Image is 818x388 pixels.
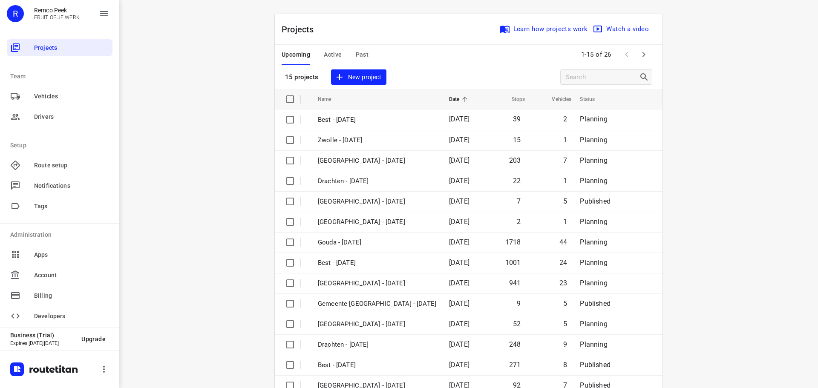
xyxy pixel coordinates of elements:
span: 1001 [505,259,521,267]
span: [DATE] [449,156,469,164]
span: 941 [509,279,521,287]
p: Antwerpen - Thursday [318,217,436,227]
span: Published [580,299,611,308]
div: Tags [7,198,112,215]
div: Developers [7,308,112,325]
span: 8 [563,361,567,369]
p: Team [10,72,112,81]
span: Planning [580,177,607,185]
span: Published [580,361,611,369]
span: Planning [580,136,607,144]
span: 7 [517,197,521,205]
div: Route setup [7,157,112,174]
p: Administration [10,230,112,239]
button: New project [331,69,386,85]
p: Business (Trial) [10,332,75,339]
p: Zwolle - Thursday [318,156,436,166]
span: [DATE] [449,197,469,205]
p: Zwolle - Wednesday [318,279,436,288]
span: 44 [559,238,567,246]
span: [DATE] [449,299,469,308]
div: Billing [7,287,112,304]
p: Best - Friday [318,115,436,125]
span: 248 [509,340,521,348]
span: Planning [580,279,607,287]
p: Best - Tuesday [318,360,436,370]
span: [DATE] [449,340,469,348]
p: Antwerpen - Wednesday [318,319,436,329]
span: Upcoming [282,49,310,60]
div: Account [7,267,112,284]
span: 39 [513,115,521,123]
p: Remco Peek [34,7,80,14]
p: Expires [DATE][DATE] [10,340,75,346]
span: Developers [34,312,109,321]
span: Account [34,271,109,280]
span: [DATE] [449,177,469,185]
span: Planning [580,340,607,348]
div: Search [639,72,652,82]
span: Vehicles [34,92,109,101]
div: Vehicles [7,88,112,105]
span: Apps [34,250,109,259]
span: 1 [563,218,567,226]
div: Notifications [7,177,112,194]
span: Active [324,49,342,60]
span: Next Page [635,46,652,63]
p: Setup [10,141,112,150]
p: Projects [282,23,321,36]
span: [DATE] [449,218,469,226]
span: [DATE] [449,259,469,267]
span: Tags [34,202,109,211]
span: 9 [517,299,521,308]
span: 5 [563,299,567,308]
span: Projects [34,43,109,52]
span: [DATE] [449,361,469,369]
span: Planning [580,320,607,328]
span: 1-15 of 26 [578,46,615,64]
span: 271 [509,361,521,369]
span: Planning [580,115,607,123]
span: Upgrade [81,336,106,342]
span: New project [336,72,381,83]
span: 1 [563,136,567,144]
span: Planning [580,218,607,226]
p: Gemeente Rotterdam - Thursday [318,197,436,207]
span: 52 [513,320,521,328]
span: [DATE] [449,115,469,123]
span: Stops [501,94,525,104]
span: Route setup [34,161,109,170]
span: [DATE] [449,136,469,144]
span: Past [356,49,369,60]
input: Search projects [566,71,639,84]
div: R [7,5,24,22]
span: 1 [563,177,567,185]
span: 24 [559,259,567,267]
span: 9 [563,340,567,348]
span: Planning [580,259,607,267]
span: Status [580,94,606,104]
span: Date [449,94,471,104]
span: 7 [563,156,567,164]
p: Drachten - Thursday [318,176,436,186]
div: Projects [7,39,112,56]
p: 15 projects [285,73,319,81]
span: [DATE] [449,238,469,246]
p: Best - Wednesday [318,258,436,268]
span: 5 [563,197,567,205]
span: 15 [513,136,521,144]
span: 2 [563,115,567,123]
div: Apps [7,246,112,263]
p: Drachten - Wednesday [318,340,436,350]
button: Upgrade [75,331,112,347]
span: Vehicles [541,94,571,104]
span: Previous Page [618,46,635,63]
span: 1718 [505,238,521,246]
span: Drivers [34,112,109,121]
div: Drivers [7,108,112,125]
span: [DATE] [449,320,469,328]
p: FRUIT OP JE WERK [34,14,80,20]
span: 22 [513,177,521,185]
p: Gouda - Wednesday [318,238,436,247]
span: Notifications [34,181,109,190]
